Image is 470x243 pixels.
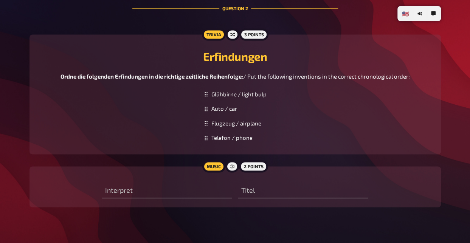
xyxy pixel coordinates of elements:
[102,183,232,198] input: Interpret
[201,116,270,131] div: Flugzeug / airplane
[243,73,410,80] span: / Put the following inventions in the correct chronological order:
[39,50,432,63] h2: Erfindungen
[238,183,368,198] input: Titel
[201,130,270,145] div: Telefon / phone
[239,28,268,40] div: 3 points
[239,160,268,172] div: 2 points
[399,8,412,20] li: 🇺🇸
[60,73,243,80] span: Ordne die folgenden Erfindungen in die richtige zeitliche Reihenfolge:
[202,160,225,172] div: Music
[201,101,270,116] div: Auto / car
[201,87,270,102] div: Glühbirne / light bulp
[202,28,225,40] div: Trivia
